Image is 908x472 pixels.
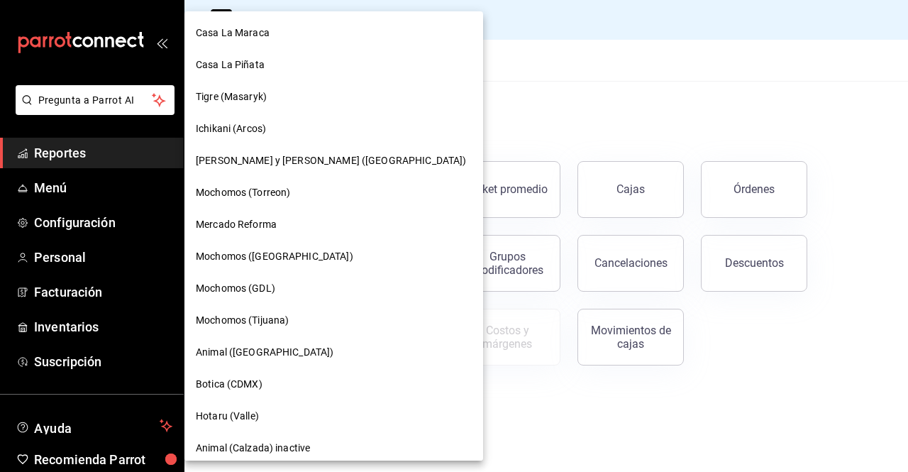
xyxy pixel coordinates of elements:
[184,336,483,368] div: Animal ([GEOGRAPHIC_DATA])
[184,400,483,432] div: Hotaru (Valle)
[196,313,289,328] span: Mochomos (Tijuana)
[196,217,277,232] span: Mercado Reforma
[196,153,466,168] span: [PERSON_NAME] y [PERSON_NAME] ([GEOGRAPHIC_DATA])
[196,249,353,264] span: Mochomos ([GEOGRAPHIC_DATA])
[196,121,266,136] span: Ichikani (Arcos)
[196,26,270,40] span: Casa La Maraca
[184,113,483,145] div: Ichikani (Arcos)
[184,145,483,177] div: [PERSON_NAME] y [PERSON_NAME] ([GEOGRAPHIC_DATA])
[196,345,333,360] span: Animal ([GEOGRAPHIC_DATA])
[196,409,259,424] span: Hotaru (Valle)
[184,368,483,400] div: Botica (CDMX)
[196,89,267,104] span: Tigre (Masaryk)
[184,17,483,49] div: Casa La Maraca
[184,49,483,81] div: Casa La Piñata
[196,57,265,72] span: Casa La Piñata
[184,432,483,464] div: Animal (Calzada) inactive
[184,304,483,336] div: Mochomos (Tijuana)
[196,377,262,392] span: Botica (CDMX)
[184,241,483,273] div: Mochomos ([GEOGRAPHIC_DATA])
[184,209,483,241] div: Mercado Reforma
[196,441,310,456] span: Animal (Calzada) inactive
[196,281,275,296] span: Mochomos (GDL)
[196,185,290,200] span: Mochomos (Torreon)
[184,81,483,113] div: Tigre (Masaryk)
[184,177,483,209] div: Mochomos (Torreon)
[184,273,483,304] div: Mochomos (GDL)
